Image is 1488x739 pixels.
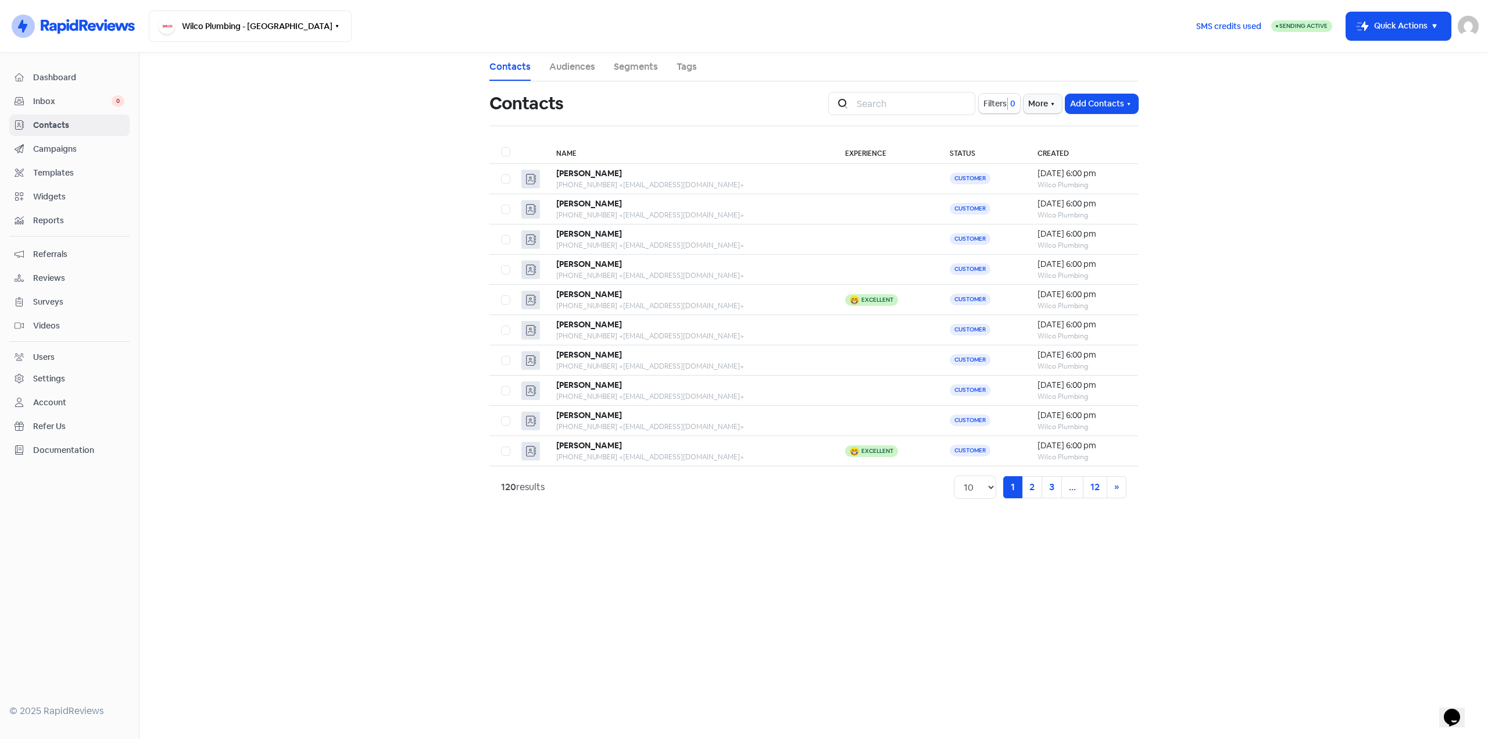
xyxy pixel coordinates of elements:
span: Refer Us [33,420,124,433]
span: Reports [33,215,124,227]
span: Customer [950,415,990,426]
a: Referrals [9,244,130,265]
a: Settings [9,368,130,390]
div: [PHONE_NUMBER] <[EMAIL_ADDRESS][DOMAIN_NAME]> [556,391,822,402]
span: Contacts [33,119,124,131]
th: Name [545,140,834,164]
a: Surveys [9,291,130,313]
a: Documentation [9,440,130,461]
div: [DATE] 6:00 pm [1038,319,1126,331]
a: Campaigns [9,138,130,160]
div: Wilco Plumbing [1038,422,1126,432]
a: Contacts [489,60,531,74]
span: Reviews [33,272,124,284]
span: Customer [950,173,990,184]
div: [PHONE_NUMBER] <[EMAIL_ADDRESS][DOMAIN_NAME]> [556,331,822,341]
div: Wilco Plumbing [1038,361,1126,372]
a: Widgets [9,186,130,208]
th: Status [938,140,1026,164]
div: Wilco Plumbing [1038,270,1126,281]
a: Videos [9,315,130,337]
span: Customer [950,263,990,275]
span: Filters [983,98,1007,110]
th: Experience [834,140,938,164]
span: 0 [112,95,124,107]
div: [PHONE_NUMBER] <[EMAIL_ADDRESS][DOMAIN_NAME]> [556,240,822,251]
b: [PERSON_NAME] [556,289,622,299]
a: ... [1061,476,1083,498]
b: [PERSON_NAME] [556,319,622,330]
div: [DATE] 6:00 pm [1038,409,1126,422]
div: [DATE] 6:00 pm [1038,167,1126,180]
a: 2 [1022,476,1042,498]
div: Wilco Plumbing [1038,301,1126,311]
a: Segments [614,60,658,74]
iframe: chat widget [1439,692,1476,727]
div: Wilco Plumbing [1038,180,1126,190]
div: results [501,480,545,494]
span: Surveys [33,296,124,308]
span: SMS credits used [1196,20,1261,33]
b: [PERSON_NAME] [556,229,622,239]
div: [DATE] 6:00 pm [1038,258,1126,270]
span: Customer [950,354,990,366]
a: Dashboard [9,67,130,88]
b: [PERSON_NAME] [556,259,622,269]
a: Inbox 0 [9,91,130,112]
div: [PHONE_NUMBER] <[EMAIL_ADDRESS][DOMAIN_NAME]> [556,180,822,190]
a: 12 [1083,476,1107,498]
div: [DATE] 6:00 pm [1038,379,1126,391]
a: 3 [1042,476,1062,498]
span: Customer [950,384,990,396]
button: Quick Actions [1346,12,1451,40]
span: Documentation [33,444,124,456]
b: [PERSON_NAME] [556,380,622,390]
a: SMS credits used [1186,19,1271,31]
span: Customer [950,324,990,335]
div: [DATE] 6:00 pm [1038,228,1126,240]
div: [PHONE_NUMBER] <[EMAIL_ADDRESS][DOMAIN_NAME]> [556,301,822,311]
button: Wilco Plumbing - [GEOGRAPHIC_DATA] [149,10,352,42]
div: [PHONE_NUMBER] <[EMAIL_ADDRESS][DOMAIN_NAME]> [556,270,822,281]
div: Wilco Plumbing [1038,210,1126,220]
b: [PERSON_NAME] [556,410,622,420]
div: [PHONE_NUMBER] <[EMAIL_ADDRESS][DOMAIN_NAME]> [556,361,822,372]
th: Created [1026,140,1138,164]
div: Settings [33,373,65,385]
span: Videos [33,320,124,332]
div: [DATE] 6:00 pm [1038,288,1126,301]
a: Reports [9,210,130,231]
a: 1 [1003,476,1022,498]
span: Customer [950,445,990,456]
div: [PHONE_NUMBER] <[EMAIL_ADDRESS][DOMAIN_NAME]> [556,210,822,220]
span: Customer [950,233,990,245]
a: Account [9,392,130,413]
a: Contacts [9,115,130,136]
button: More [1024,94,1062,113]
div: Users [33,351,55,363]
span: Campaigns [33,143,124,155]
span: Inbox [33,95,112,108]
a: Tags [677,60,697,74]
div: [DATE] 6:00 pm [1038,440,1126,452]
strong: 120 [501,481,516,493]
b: [PERSON_NAME] [556,198,622,209]
span: Referrals [33,248,124,260]
span: Widgets [33,191,124,203]
div: Excellent [861,297,893,303]
div: Account [33,397,66,409]
a: Sending Active [1271,19,1332,33]
h1: Contacts [489,85,563,122]
div: Wilco Plumbing [1038,331,1126,341]
span: Customer [950,294,990,305]
div: [DATE] 6:00 pm [1038,349,1126,361]
div: Wilco Plumbing [1038,240,1126,251]
a: Users [9,347,130,368]
img: User [1458,16,1479,37]
div: Wilco Plumbing [1038,391,1126,402]
span: Customer [950,203,990,215]
input: Search [850,92,975,115]
div: [DATE] 6:00 pm [1038,198,1126,210]
b: [PERSON_NAME] [556,349,622,360]
b: [PERSON_NAME] [556,168,622,178]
